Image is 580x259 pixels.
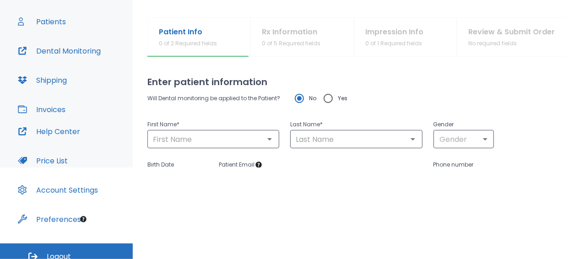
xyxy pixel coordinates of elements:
p: Patient Info [159,27,217,38]
p: 0 of 2 Required fields [159,39,217,48]
p: Last Name * [290,119,422,130]
p: Birth Date [147,159,208,170]
button: Account Settings [12,179,103,201]
input: Last Name [293,133,419,146]
button: Dental Monitoring [12,40,106,62]
p: Patient Email [219,159,423,170]
p: Will Dental monitoring be applied to the Patient? [147,93,280,104]
p: Phone number [434,159,494,170]
button: Price List [12,150,73,172]
input: First Name [150,133,276,146]
div: Gender [434,130,494,148]
button: Help Center [12,120,86,142]
button: Patients [12,11,71,32]
span: No [309,93,316,104]
p: Gender [434,119,494,130]
button: Open [263,133,276,146]
button: Open [407,133,419,146]
div: Tooltip anchor [255,161,263,169]
div: Tooltip anchor [79,215,87,223]
button: Shipping [12,69,72,91]
p: First Name * [147,119,279,130]
h2: Enter patient information [147,75,565,89]
button: Invoices [12,98,71,120]
button: Preferences [12,208,87,230]
span: Yes [338,93,347,104]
